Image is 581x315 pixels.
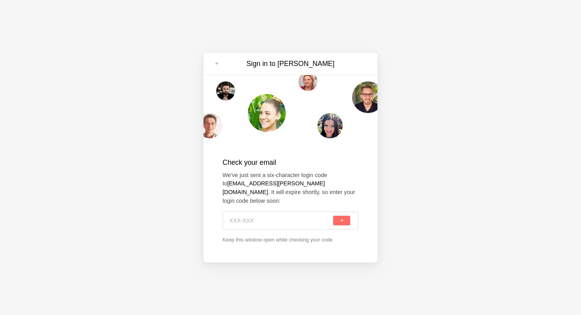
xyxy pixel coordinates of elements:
p: We've just sent a six-character login code to . It will expire shortly, so enter your login code ... [223,171,358,205]
strong: [EMAIL_ADDRESS][PERSON_NAME][DOMAIN_NAME] [223,180,325,195]
h2: Check your email [223,157,358,168]
p: Keep this window open while checking your code. [223,236,358,243]
h3: Sign in to [PERSON_NAME] [224,59,357,69]
input: XXX-XXX [229,212,332,229]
